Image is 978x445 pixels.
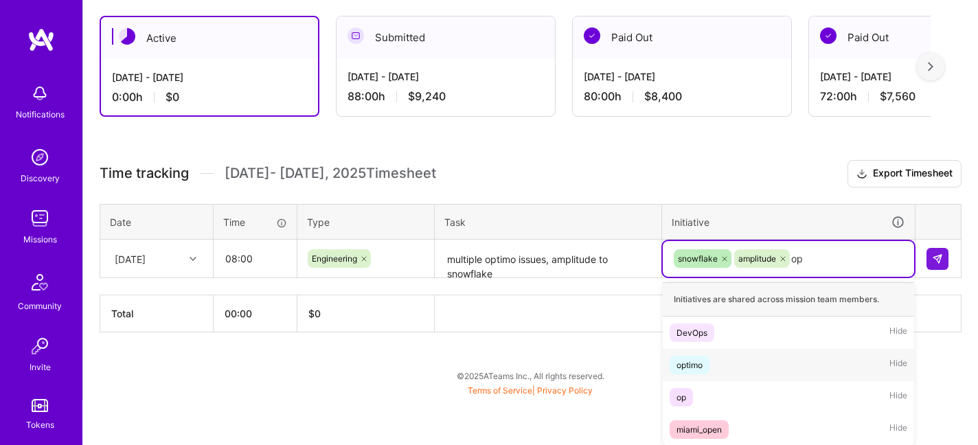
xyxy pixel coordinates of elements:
[82,358,978,393] div: © 2025 ATeams Inc., All rights reserved.
[26,80,54,107] img: bell
[932,253,943,264] img: Submit
[468,385,593,396] span: |
[27,27,55,52] img: logo
[223,215,287,229] div: Time
[537,385,593,396] a: Privacy Policy
[26,205,54,232] img: teamwork
[18,299,62,313] div: Community
[225,165,436,182] span: [DATE] - [DATE] , 2025 Timesheet
[337,16,555,58] div: Submitted
[101,17,318,59] div: Active
[166,90,179,104] span: $0
[468,385,532,396] a: Terms of Service
[889,420,907,439] span: Hide
[30,360,51,374] div: Invite
[663,282,914,317] div: Initiatives are shared across mission team members.
[584,89,780,104] div: 80:00 h
[820,27,837,44] img: Paid Out
[190,255,196,262] i: icon Chevron
[312,253,357,264] span: Engineering
[16,107,65,122] div: Notifications
[738,253,776,264] span: amplitude
[676,326,707,340] div: DevOps
[23,232,57,247] div: Missions
[584,27,600,44] img: Paid Out
[26,144,54,171] img: discovery
[889,388,907,407] span: Hide
[348,69,544,84] div: [DATE] - [DATE]
[119,28,135,45] img: Active
[408,89,446,104] span: $9,240
[435,204,662,240] th: Task
[26,418,54,432] div: Tokens
[880,89,916,104] span: $7,560
[32,399,48,412] img: tokens
[100,165,189,182] span: Time tracking
[297,204,435,240] th: Type
[436,241,660,277] textarea: multiple optimo issues, amplitude to snowflake
[644,89,682,104] span: $8,400
[672,214,905,230] div: Initiative
[308,308,321,319] span: $ 0
[112,90,307,104] div: 0:00 h
[21,171,60,185] div: Discovery
[676,390,686,404] div: op
[26,332,54,360] img: Invite
[676,358,703,372] div: optimo
[348,27,364,44] img: Submitted
[926,248,950,270] div: null
[112,70,307,84] div: [DATE] - [DATE]
[676,422,722,437] div: miami_open
[348,89,544,104] div: 88:00 h
[856,167,867,181] i: icon Download
[889,356,907,374] span: Hide
[584,69,780,84] div: [DATE] - [DATE]
[678,253,718,264] span: snowflake
[100,204,214,240] th: Date
[889,323,907,342] span: Hide
[100,295,214,332] th: Total
[928,62,933,71] img: right
[115,251,146,266] div: [DATE]
[214,240,296,277] input: HH:MM
[573,16,791,58] div: Paid Out
[23,266,56,299] img: Community
[214,295,297,332] th: 00:00
[848,160,962,187] button: Export Timesheet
